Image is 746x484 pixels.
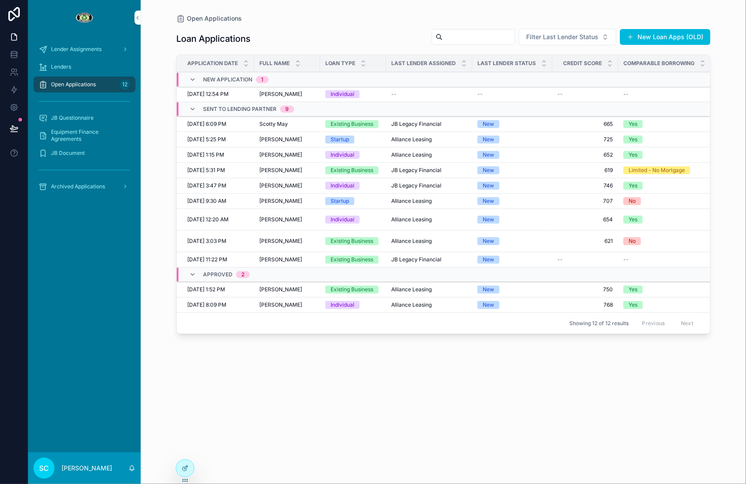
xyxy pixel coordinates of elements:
[261,77,263,84] div: 1
[187,151,249,158] a: [DATE] 1:15 PM
[557,151,613,158] a: 652
[391,286,467,293] a: Alliance Leasing
[483,237,494,245] div: New
[331,301,354,309] div: Individual
[623,256,629,263] span: --
[187,238,249,245] a: [DATE] 3:03 PM
[187,136,249,143] a: [DATE] 5:25 PM
[391,136,467,143] a: Alliance Leasing
[259,198,315,205] a: [PERSON_NAME]
[259,301,302,308] span: [PERSON_NAME]
[483,136,494,143] div: New
[176,14,242,23] a: Open Applications
[187,182,249,189] a: [DATE] 3:47 PM
[557,121,613,128] a: 665
[629,237,636,245] div: No
[331,197,349,205] div: Startup
[557,256,563,263] span: --
[187,301,226,308] span: [DATE] 8:09 PM
[325,60,355,67] span: Loan Type
[33,128,135,143] a: Equipment Finance Agreements
[259,216,315,223] a: [PERSON_NAME]
[519,29,616,45] button: Select Button
[629,151,637,159] div: Yes
[629,286,637,293] div: Yes
[391,136,432,143] span: Alliance Leasing
[325,256,381,264] a: Existing Business
[557,238,613,245] a: 621
[259,238,315,245] a: [PERSON_NAME]
[51,114,94,121] span: JB Questionnaire
[187,256,249,263] a: [DATE] 11:22 PM
[629,301,637,309] div: Yes
[187,121,249,128] a: [DATE] 6:09 PM
[285,106,289,113] div: 9
[51,183,105,190] span: Archived Applications
[259,198,302,205] span: [PERSON_NAME]
[331,166,373,174] div: Existing Business
[51,150,85,157] span: JB Document
[477,60,536,67] span: Last Lender Status
[477,286,547,293] a: New
[623,237,706,245] a: No
[203,106,277,113] span: Sent to Lending Partner
[557,136,613,143] a: 725
[187,60,238,67] span: Application Date
[526,33,598,41] span: Filter Last Lender Status
[391,198,432,205] span: Alliance Leasing
[259,216,302,223] span: [PERSON_NAME]
[391,91,467,98] a: --
[187,238,226,245] span: [DATE] 3:03 PM
[331,237,373,245] div: Existing Business
[620,29,710,45] button: New Loan Apps (OLD)
[33,179,135,194] a: Archived Applications
[391,238,432,245] span: Alliance Leasing
[391,121,441,128] span: JB Legacy Financial
[187,198,249,205] a: [DATE] 9:30 AM
[203,77,252,84] span: New Application
[623,166,706,174] a: Limited - No Mortgage
[331,256,373,264] div: Existing Business
[391,198,467,205] a: Alliance Leasing
[557,167,613,174] a: 619
[623,60,695,67] span: Comparable Borrowing
[477,256,547,264] a: New
[391,182,467,189] a: JB Legacy Financial
[629,136,637,143] div: Yes
[259,182,315,189] a: [PERSON_NAME]
[391,256,467,263] a: JB Legacy Financial
[477,166,547,174] a: New
[629,166,685,174] div: Limited - No Mortgage
[187,216,229,223] span: [DATE] 12:20 AM
[75,11,93,25] img: App logo
[259,91,315,98] a: [PERSON_NAME]
[557,91,613,98] a: --
[259,256,302,263] span: [PERSON_NAME]
[477,197,547,205] a: New
[331,90,354,98] div: Individual
[623,120,706,128] a: Yes
[33,110,135,126] a: JB Questionnaire
[629,197,636,205] div: No
[176,33,251,45] h1: Loan Applications
[187,256,227,263] span: [DATE] 11:22 PM
[623,91,629,98] span: --
[259,167,315,174] a: [PERSON_NAME]
[187,198,226,205] span: [DATE] 9:30 AM
[325,136,381,143] a: Startup
[259,121,315,128] a: Scotty May
[623,151,706,159] a: Yes
[187,136,226,143] span: [DATE] 5:25 PM
[623,182,706,190] a: Yes
[187,14,242,23] span: Open Applications
[391,167,467,174] a: JB Legacy Financial
[623,216,706,224] a: Yes
[391,182,441,189] span: JB Legacy Financial
[629,216,637,224] div: Yes
[33,145,135,161] a: JB Document
[391,91,397,98] span: --
[187,91,249,98] a: [DATE] 12:54 PM
[557,182,613,189] span: 746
